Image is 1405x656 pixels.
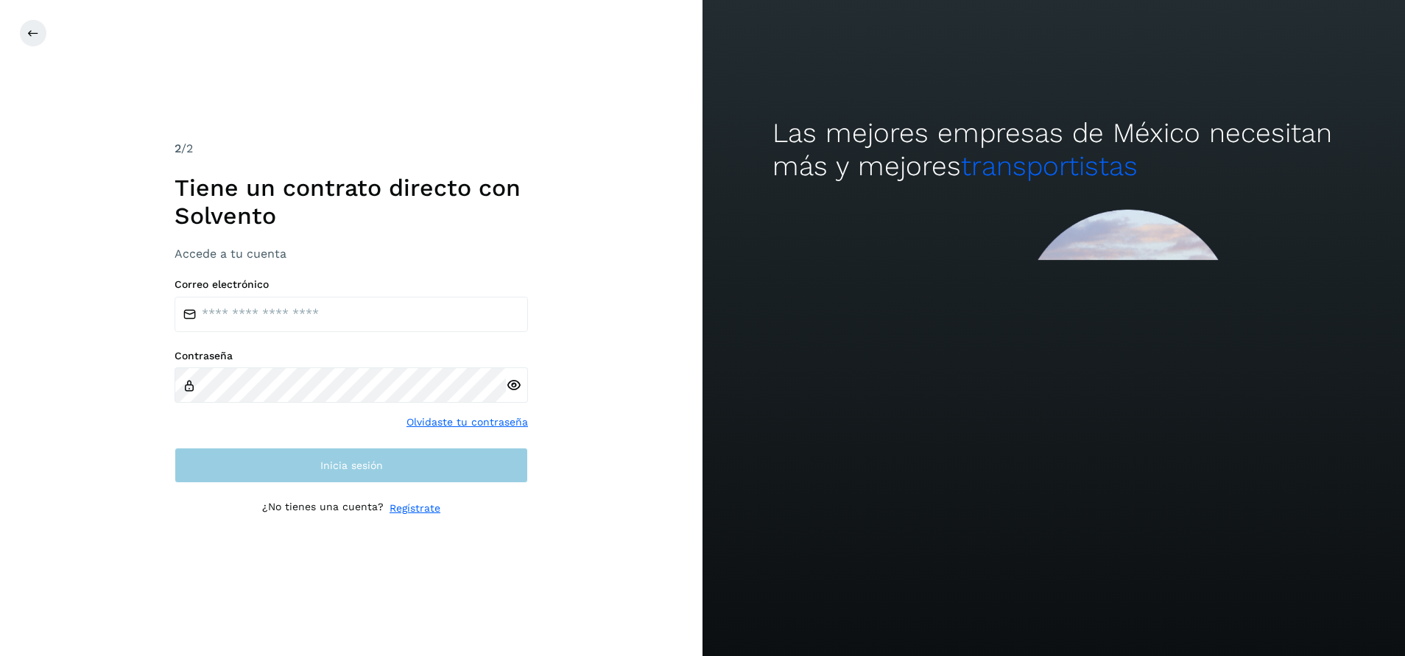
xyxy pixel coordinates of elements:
[262,501,384,516] p: ¿No tienes una cuenta?
[175,140,528,158] div: /2
[961,150,1138,182] span: transportistas
[175,141,181,155] span: 2
[175,350,528,362] label: Contraseña
[772,117,1334,183] h2: Las mejores empresas de México necesitan más y mejores
[390,501,440,516] a: Regístrate
[175,174,528,230] h1: Tiene un contrato directo con Solvento
[175,448,528,483] button: Inicia sesión
[406,415,528,430] a: Olvidaste tu contraseña
[320,460,383,470] span: Inicia sesión
[175,278,528,291] label: Correo electrónico
[175,247,528,261] h3: Accede a tu cuenta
